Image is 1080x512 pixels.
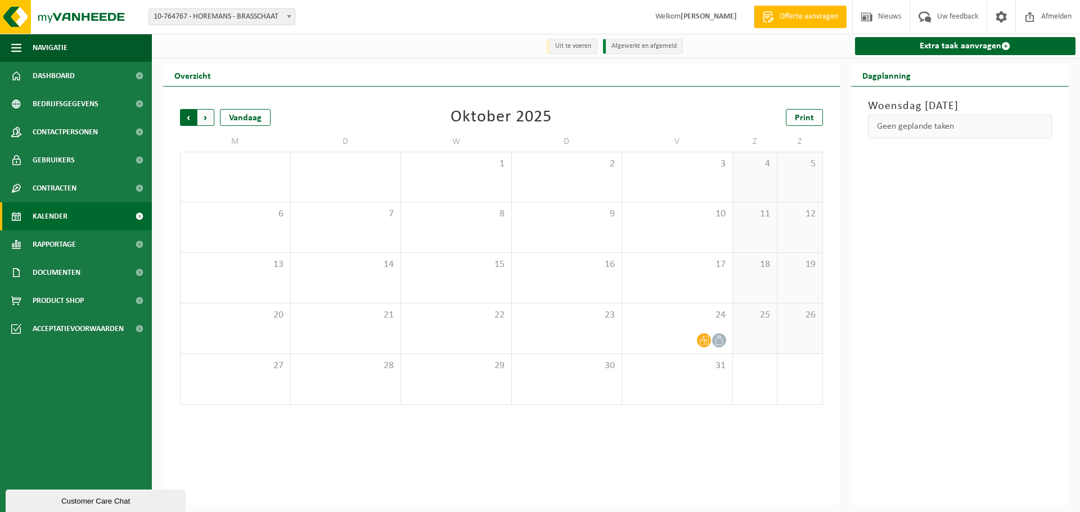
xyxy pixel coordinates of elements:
span: 2 [517,158,616,170]
span: 23 [517,309,616,321]
span: Bedrijfsgegevens [33,90,98,118]
span: 12 [783,208,816,220]
span: 3 [628,158,727,170]
span: 4 [739,158,772,170]
span: 16 [517,259,616,271]
a: Offerte aanvragen [754,6,847,28]
span: 5 [783,158,816,170]
span: 24 [628,309,727,321]
span: Offerte aanvragen [777,11,841,22]
span: 18 [739,259,772,271]
span: 28 [296,360,395,372]
a: Print [786,109,823,126]
span: Dashboard [33,62,75,90]
div: Vandaag [220,109,271,126]
a: Extra taak aanvragen [855,37,1076,55]
h2: Dagplanning [851,64,922,86]
span: Volgende [197,109,214,126]
h2: Overzicht [163,64,222,86]
span: Vorige [180,109,197,126]
h3: Woensdag [DATE] [868,98,1052,115]
span: 25 [739,309,772,321]
span: 20 [186,309,285,321]
iframe: chat widget [6,487,188,512]
td: M [180,132,291,152]
span: 10 [628,208,727,220]
span: 19 [783,259,816,271]
strong: [PERSON_NAME] [681,12,737,21]
span: 1 [407,158,506,170]
div: Oktober 2025 [451,109,552,126]
td: Z [733,132,778,152]
span: 15 [407,259,506,271]
span: 30 [517,360,616,372]
td: D [512,132,623,152]
span: 7 [296,208,395,220]
span: Kalender [33,202,67,230]
span: 17 [628,259,727,271]
span: 6 [186,208,285,220]
td: W [401,132,512,152]
span: Rapportage [33,230,76,259]
span: 9 [517,208,616,220]
span: 10-764767 - HOREMANS - BRASSCHAAT [148,8,295,25]
td: Z [777,132,822,152]
span: Contracten [33,174,76,202]
span: 10-764767 - HOREMANS - BRASSCHAAT [149,9,295,25]
span: Navigatie [33,34,67,62]
span: 26 [783,309,816,321]
div: Geen geplande taken [868,115,1052,138]
span: 11 [739,208,772,220]
span: Acceptatievoorwaarden [33,315,124,343]
span: Documenten [33,259,80,287]
span: 13 [186,259,285,271]
span: Print [795,114,814,123]
span: 27 [186,360,285,372]
td: V [622,132,733,152]
span: Contactpersonen [33,118,98,146]
span: 22 [407,309,506,321]
span: Product Shop [33,287,84,315]
td: D [291,132,402,152]
li: Uit te voeren [547,39,597,54]
span: 31 [628,360,727,372]
li: Afgewerkt en afgemeld [603,39,683,54]
span: 29 [407,360,506,372]
span: 8 [407,208,506,220]
span: Gebruikers [33,146,75,174]
span: 14 [296,259,395,271]
span: 21 [296,309,395,321]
